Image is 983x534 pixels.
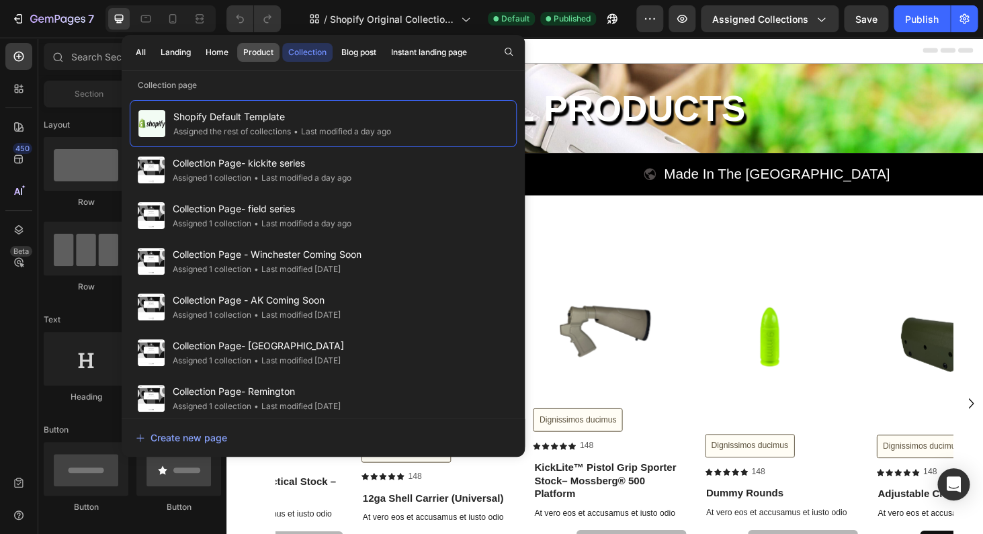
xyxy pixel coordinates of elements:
[510,478,673,494] h1: Dummy Rounds
[173,384,341,400] span: Collection Page- Remington
[855,13,878,25] span: Save
[327,222,489,384] a: KickLite™ Pistol Grip Sporter Stock– Mossberg­® 500 Platform
[742,457,757,469] p: 148
[905,12,939,26] div: Publish
[341,46,376,58] div: Blog post
[937,468,970,500] div: Open Intercom Messenger
[13,143,32,154] div: 450
[699,430,781,441] div: Dignissimos ducimus
[237,43,280,62] button: Product
[251,171,351,185] div: Last modified a day ago
[693,423,788,448] button: Dignissimos ducimus
[173,217,251,230] div: Assigned 1 collection
[693,478,855,495] h1: Adjustable Cheek Riser
[200,43,234,62] button: Home
[173,400,251,413] div: Assigned 1 collection
[44,391,128,403] div: Heading
[560,457,574,468] p: 148
[510,222,653,412] a: Dummy Rounds
[10,246,32,257] div: Beta
[44,501,128,513] div: Button
[294,126,298,136] span: •
[333,402,415,413] div: Dignissimos ducimus
[694,502,854,513] p: At vero eos et accusamus et iusto odio
[183,134,296,157] p: Lifetime warranty
[554,13,591,25] span: Published
[173,338,344,354] span: Collection Page- [GEOGRAPHIC_DATA]
[173,171,251,185] div: Assigned 1 collection
[324,12,327,26] span: /
[385,43,473,62] button: Instant landing page
[335,43,382,62] button: Blog post
[783,379,804,400] button: Carousel Next Arrow
[517,429,599,441] div: Dignissimos ducimus
[75,88,103,100] span: Section
[173,155,351,171] span: Collection Page- kickite series
[251,263,341,276] div: Last modified [DATE]
[251,217,351,230] div: Last modified a day ago
[173,109,391,125] span: Shopify Default Template
[173,125,291,138] div: Assigned the rest of collections
[330,12,456,26] span: Shopify Original Collection Template
[254,401,259,411] span: •
[44,196,128,208] div: Row
[145,506,305,517] p: At vero eos et accusamus et iusto odio
[10,49,796,101] h2: All Products
[712,12,808,26] span: Assigned Collections
[254,310,259,320] span: •
[894,5,950,32] button: Publish
[194,462,208,474] p: 148
[254,264,259,274] span: •
[328,502,488,513] p: At vero eos et accusamus et iusto odio
[254,173,259,183] span: •
[173,292,341,308] span: Collection Page - AK Coming Soon
[327,450,489,494] h1: KickLite™ Pistol Grip Sporter Stock– Mossberg­® 500 Platform
[144,483,306,500] h1: 12ga Shell Carrier (Universal)
[206,46,228,58] div: Home
[136,431,227,445] div: Create new page
[88,11,94,27] p: 7
[251,354,341,367] div: Last modified [DATE]
[44,314,60,326] span: Text
[288,46,327,58] div: Collection
[501,13,529,25] span: Default
[254,218,259,228] span: •
[510,422,605,447] button: Dignissimos ducimus
[511,501,671,513] p: At vero eos et accusamus et iusto odio
[701,5,839,32] button: Assigned Collections
[173,308,251,322] div: Assigned 1 collection
[22,379,44,400] button: Carousel Back Arrow
[844,5,888,32] button: Save
[44,424,69,436] span: Button
[226,38,983,534] iframe: Design area
[136,46,146,58] div: All
[282,43,333,62] button: Collection
[243,46,273,58] div: Product
[226,5,281,32] div: Undo/Redo
[327,395,422,420] button: Dignissimos ducimus
[5,5,100,32] button: 7
[391,46,467,58] div: Instant landing page
[155,43,197,62] button: Landing
[291,125,391,138] div: Last modified a day ago
[44,119,70,131] span: Layout
[693,222,836,412] a: Adjustable Cheek Riser
[173,247,361,263] span: Collection Page - Winchester Coming Soon
[122,79,525,92] p: Collection page
[161,46,191,58] div: Landing
[151,435,232,446] div: Dignissimos ducimus
[376,429,391,441] p: 148
[130,43,152,62] button: All
[173,263,251,276] div: Assigned 1 collection
[136,501,221,513] div: Button
[466,134,707,157] p: Made In The [GEOGRAPHIC_DATA]
[251,400,341,413] div: Last modified [DATE]
[144,222,290,417] a: 12ga Shell Carrier (Universal)
[254,355,259,365] span: •
[135,425,511,451] button: Create new page
[144,428,239,453] button: Dignissimos ducimus
[251,308,341,322] div: Last modified [DATE]
[44,281,128,293] div: Row
[173,201,351,217] span: Collection Page- field series
[173,354,251,367] div: Assigned 1 collection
